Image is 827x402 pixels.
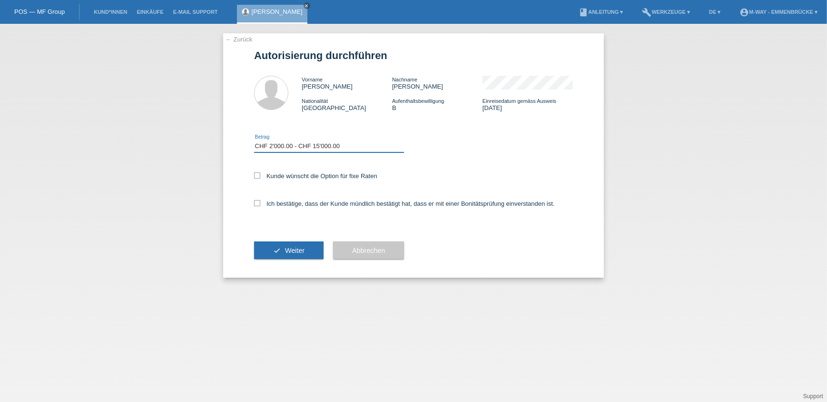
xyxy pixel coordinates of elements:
label: Kunde wünscht die Option für fixe Raten [254,172,377,180]
span: Einreisedatum gemäss Ausweis [482,98,556,104]
a: Kund*innen [89,9,132,15]
div: [GEOGRAPHIC_DATA] [302,97,392,111]
div: B [392,97,482,111]
span: Aufenthaltsbewilligung [392,98,444,104]
i: book [579,8,588,17]
span: Nationalität [302,98,328,104]
label: Ich bestätige, dass der Kunde mündlich bestätigt hat, dass er mit einer Bonitätsprüfung einversta... [254,200,555,207]
a: E-Mail Support [168,9,223,15]
a: ← Zurück [226,36,252,43]
div: [PERSON_NAME] [302,76,392,90]
span: Weiter [285,247,305,254]
i: account_circle [739,8,749,17]
div: [PERSON_NAME] [392,76,482,90]
button: check Weiter [254,241,324,260]
button: Abbrechen [333,241,404,260]
div: [DATE] [482,97,573,111]
a: bookAnleitung ▾ [574,9,628,15]
i: close [305,3,309,8]
a: buildWerkzeuge ▾ [638,9,695,15]
a: close [304,2,310,9]
span: Abbrechen [352,247,385,254]
h1: Autorisierung durchführen [254,50,573,61]
a: DE ▾ [704,9,725,15]
a: POS — MF Group [14,8,65,15]
a: account_circlem-way - Emmenbrücke ▾ [735,9,822,15]
i: build [642,8,652,17]
span: Vorname [302,77,323,82]
a: Support [803,393,823,400]
i: check [273,247,281,254]
a: Einkäufe [132,9,168,15]
a: [PERSON_NAME] [252,8,303,15]
span: Nachname [392,77,417,82]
